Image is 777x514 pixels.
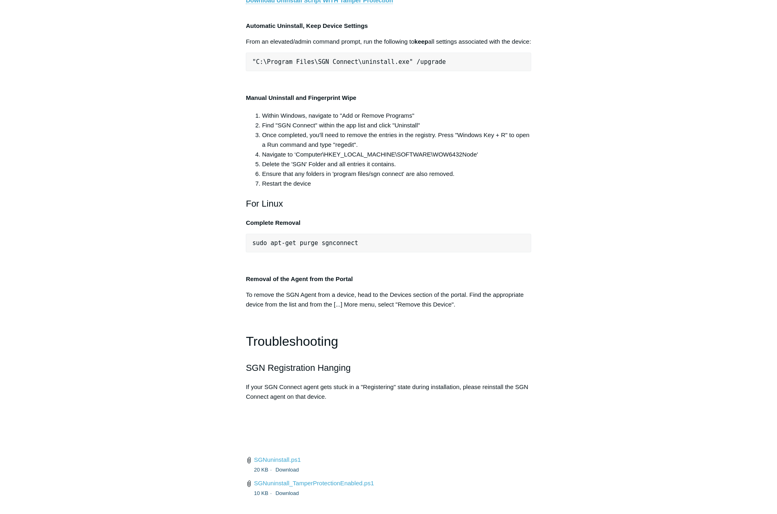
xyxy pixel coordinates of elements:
[246,22,368,29] strong: Automatic Uninstall, Keep Device Settings
[246,361,531,375] h2: SGN Registration Hanging
[246,291,524,308] span: To remove the SGN Agent from a device, head to the Devices section of the portal. Find the approp...
[262,111,531,121] li: Within Windows, navigate to "Add or Remove Programs"
[262,150,531,159] li: Navigate to ‘Computer\HKEY_LOCAL_MACHINE\SOFTWARE\WOW6432Node'
[246,383,528,400] span: If your SGN Connect agent gets stuck in a "Registering" state during installation, please reinsta...
[262,179,531,188] li: Restart the device
[246,234,531,252] pre: sudo apt-get purge sgnconnect
[262,159,531,169] li: Delete the 'SGN' Folder and all entries it contains.
[275,490,299,496] a: Download
[254,456,301,463] a: SGNuninstall.ps1
[246,331,531,352] h1: Troubleshooting
[262,169,531,179] li: Ensure that any folders in 'program files/sgn connect' are also removed.
[254,490,274,496] span: 10 KB
[262,121,531,130] li: Find "SGN Connect" within the app list and click "Uninstall"
[254,467,274,473] span: 20 KB
[246,275,353,282] strong: Removal of the Agent from the Portal
[262,130,531,150] li: Once completed, you'll need to remove the entries in the registry. Press "Windows Key + R" to ope...
[246,197,531,211] h2: For Linux
[414,38,428,45] strong: keep
[275,467,299,473] a: Download
[254,480,374,487] a: SGNuninstall_TamperProtectionEnabled.ps1
[252,58,446,66] span: "C:\Program Files\SGN Connect\uninstall.exe" /upgrade
[246,219,300,226] strong: Complete Removal
[246,94,356,101] strong: Manual Uninstall and Fingerprint Wipe
[246,38,531,45] span: From an elevated/admin command prompt, run the following to all settings associated with the device:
